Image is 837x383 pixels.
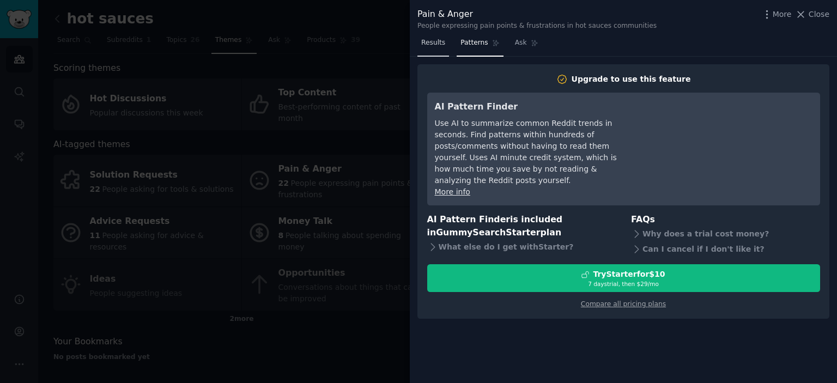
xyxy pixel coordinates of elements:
[795,9,829,20] button: Close
[631,241,820,257] div: Can I cancel if I don't like it?
[460,38,488,48] span: Patterns
[593,269,665,280] div: Try Starter for $10
[649,100,812,182] iframe: YouTube video player
[457,34,503,57] a: Patterns
[417,8,657,21] div: Pain & Anger
[761,9,792,20] button: More
[435,187,470,196] a: More info
[417,34,449,57] a: Results
[435,118,634,186] div: Use AI to summarize common Reddit trends in seconds. Find patterns within hundreds of posts/comme...
[631,213,820,227] h3: FAQs
[421,38,445,48] span: Results
[631,226,820,241] div: Why does a trial cost money?
[773,9,792,20] span: More
[572,74,691,85] div: Upgrade to use this feature
[809,9,829,20] span: Close
[435,100,634,114] h3: AI Pattern Finder
[427,264,820,292] button: TryStarterfor$107 daystrial, then $29/mo
[427,240,616,255] div: What else do I get with Starter ?
[515,38,527,48] span: Ask
[428,280,820,288] div: 7 days trial, then $ 29 /mo
[427,213,616,240] h3: AI Pattern Finder is included in plan
[581,300,666,308] a: Compare all pricing plans
[417,21,657,31] div: People expressing pain points & frustrations in hot sauces communities
[511,34,542,57] a: Ask
[436,227,540,238] span: GummySearch Starter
